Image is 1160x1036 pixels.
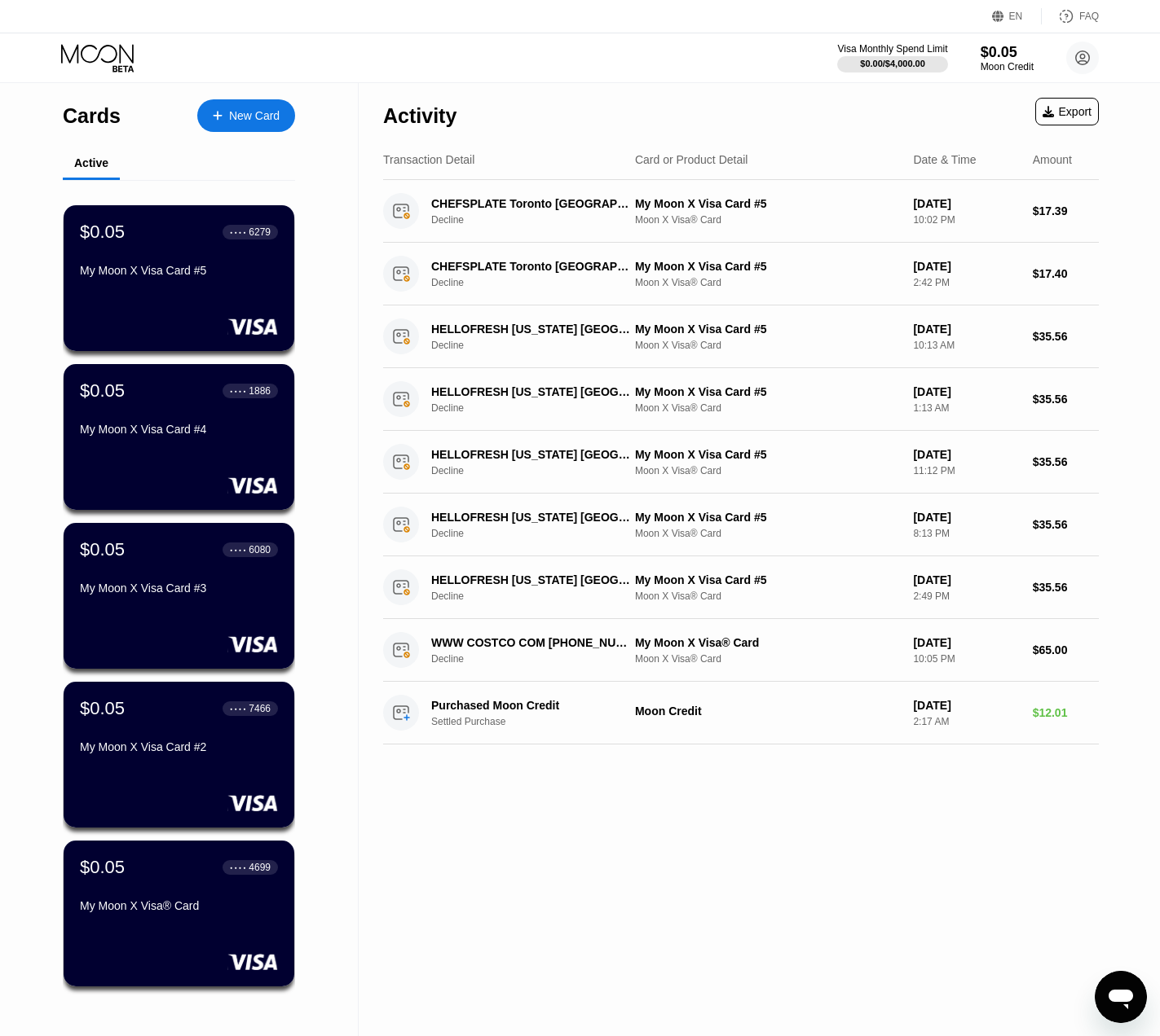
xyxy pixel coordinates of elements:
[230,230,246,235] div: ● ● ● ●
[1079,11,1099,22] div: FAQ
[913,260,1019,273] div: [DATE]
[1033,204,1099,217] div: $17.39
[1033,267,1099,280] div: $17.40
[64,364,294,510] div: $0.05● ● ● ●1886My Moon X Visa Card #4
[383,180,1099,243] div: CHEFSPLATE Toronto [GEOGRAPHIC_DATA]DeclineMy Moon X Visa Card #5Moon X Visa® Card[DATE]10:02 PM$...
[431,260,631,273] div: CHEFSPLATE Toronto [GEOGRAPHIC_DATA]
[431,699,631,712] div: Purchased Moon Credit
[431,277,646,288] div: Decline
[913,511,1019,524] div: [DATE]
[1033,393,1099,406] div: $35.56
[1095,971,1147,1023] iframe: Button to launch messaging window
[197,99,295,132] div: New Card
[431,340,646,351] div: Decline
[383,494,1099,556] div: HELLOFRESH [US_STATE] [GEOGRAPHIC_DATA]DeclineMy Moon X Visa Card #5Moon X Visa® Card[DATE]8:13 P...
[64,523,294,669] div: $0.05● ● ● ●6080My Moon X Visa Card #3
[1033,706,1099,719] div: $12.01
[635,465,900,476] div: Moon X Visa® Card
[80,380,125,402] div: $0.05
[249,862,271,873] div: 4699
[1033,153,1072,166] div: Amount
[63,104,121,128] div: Cards
[1033,330,1099,343] div: $35.56
[913,402,1019,414] div: 1:13 AM
[431,197,631,210] div: CHEFSPLATE Toronto [GEOGRAPHIC_DATA]
[229,109,280,123] div: New Card
[1009,11,1023,22] div: EN
[1033,518,1099,531] div: $35.56
[64,682,294,827] div: $0.05● ● ● ●7466My Moon X Visa Card #2
[913,465,1019,476] div: 11:12 PM
[383,431,1099,494] div: HELLOFRESH [US_STATE] [GEOGRAPHIC_DATA]DeclineMy Moon X Visa Card #5Moon X Visa® Card[DATE]11:12 ...
[431,402,646,414] div: Decline
[635,402,900,414] div: Moon X Visa® Card
[431,323,631,336] div: HELLOFRESH [US_STATE] [GEOGRAPHIC_DATA]
[635,705,900,718] div: Moon Credit
[1035,98,1099,125] div: Export
[635,214,900,226] div: Moon X Visa® Card
[431,653,646,665] div: Decline
[431,385,631,398] div: HELLOFRESH [US_STATE] [GEOGRAPHIC_DATA]
[913,277,1019,288] div: 2:42 PM
[80,423,278,436] div: My Moon X Visa Card #4
[913,716,1019,727] div: 2:17 AM
[913,590,1019,602] div: 2:49 PM
[431,590,646,602] div: Decline
[230,388,246,393] div: ● ● ● ●
[383,682,1099,744] div: Purchased Moon CreditSettled PurchaseMoon Credit[DATE]2:17 AM$12.01
[635,277,900,288] div: Moon X Visa® Card
[635,260,900,273] div: My Moon X Visa Card #5
[80,582,278,595] div: My Moon X Visa Card #3
[1033,455,1099,468] div: $35.56
[913,153,976,166] div: Date & Time
[431,716,646,727] div: Settled Purchase
[635,323,900,336] div: My Moon X Visa Card #5
[230,706,246,711] div: ● ● ● ●
[431,214,646,226] div: Decline
[249,703,271,714] div: 7466
[860,59,925,68] div: $0.00 / $4,000.00
[230,547,246,552] div: ● ● ● ●
[383,368,1099,431] div: HELLOFRESH [US_STATE] [GEOGRAPHIC_DATA]DeclineMy Moon X Visa Card #5Moon X Visa® Card[DATE]1:13 A...
[80,899,278,912] div: My Moon X Visa® Card
[80,222,125,243] div: $0.05
[383,305,1099,368] div: HELLOFRESH [US_STATE] [GEOGRAPHIC_DATA]DeclineMy Moon X Visa Card #5Moon X Visa® Card[DATE]10:13 ...
[913,385,1019,398] div: [DATE]
[635,340,900,351] div: Moon X Visa® Card
[635,653,900,665] div: Moon X Visa® Card
[1033,581,1099,594] div: $35.56
[74,156,108,169] div: Active
[431,636,631,649] div: WWW COSTCO COM [PHONE_NUMBER] US
[80,698,125,719] div: $0.05
[913,214,1019,226] div: 10:02 PM
[913,197,1019,210] div: [DATE]
[64,205,294,351] div: $0.05● ● ● ●6279My Moon X Visa Card #5
[913,323,1019,336] div: [DATE]
[249,385,271,397] div: 1886
[992,8,1042,24] div: EN
[64,841,294,986] div: $0.05● ● ● ●4699My Moon X Visa® Card
[431,511,631,524] div: HELLOFRESH [US_STATE] [GEOGRAPHIC_DATA]
[913,340,1019,351] div: 10:13 AM
[635,197,900,210] div: My Moon X Visa Card #5
[837,43,947,55] div: Visa Monthly Spend Limit
[383,243,1099,305] div: CHEFSPLATE Toronto [GEOGRAPHIC_DATA]DeclineMy Moon X Visa Card #5Moon X Visa® Card[DATE]2:42 PM$1...
[249,544,271,555] div: 6080
[913,653,1019,665] div: 10:05 PM
[635,448,900,461] div: My Moon X Visa Card #5
[80,740,278,753] div: My Moon X Visa Card #2
[981,44,1034,61] div: $0.05
[1033,643,1099,656] div: $65.00
[1043,105,1092,118] div: Export
[913,448,1019,461] div: [DATE]
[431,465,646,476] div: Decline
[913,636,1019,649] div: [DATE]
[431,448,631,461] div: HELLOFRESH [US_STATE] [GEOGRAPHIC_DATA]
[635,385,900,398] div: My Moon X Visa Card #5
[1042,8,1099,24] div: FAQ
[981,61,1034,72] div: Moon Credit
[635,528,900,539] div: Moon X Visa® Card
[913,573,1019,586] div: [DATE]
[230,865,246,870] div: ● ● ● ●
[80,857,125,878] div: $0.05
